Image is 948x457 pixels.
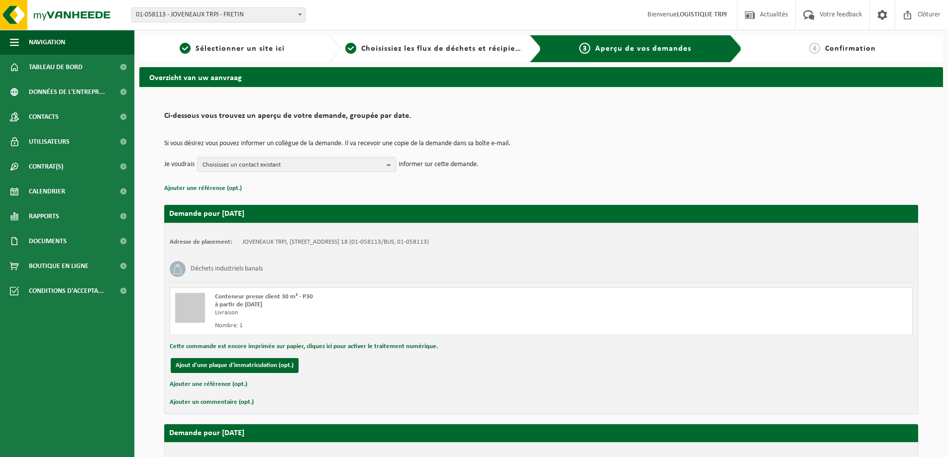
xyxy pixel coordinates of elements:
h2: Ci-dessous vous trouvez un aperçu de votre demande, groupée par date. [164,112,918,125]
strong: à partir de [DATE] [215,301,262,308]
span: Choisissez un contact existant [203,158,383,173]
span: 4 [809,43,820,54]
span: Confirmation [825,45,876,53]
span: Contacts [29,104,59,129]
span: Calendrier [29,179,65,204]
h3: Déchets industriels banals [191,261,263,277]
button: Ajouter une référence (opt.) [164,182,242,195]
button: Cette commande est encore imprimée sur papier, cliquez ici pour activer le traitement numérique. [170,340,438,353]
span: Données de l'entrepr... [29,80,105,104]
button: Choisissez un contact existant [197,157,396,172]
strong: LOGISTIQUE TRPJ [677,11,727,18]
button: Ajouter un commentaire (opt.) [170,396,254,409]
strong: Adresse de placement: [170,239,232,245]
span: 1 [180,43,191,54]
span: 3 [579,43,590,54]
span: Choisissiez les flux de déchets et récipients [361,45,527,53]
span: 2 [345,43,356,54]
button: Ajout d'une plaque d'immatriculation (opt.) [171,358,299,373]
span: Boutique en ligne [29,254,89,278]
div: Livraison [215,309,581,317]
span: Documents [29,229,67,254]
span: Tableau de bord [29,55,83,80]
span: Rapports [29,204,59,229]
span: Conteneur presse client 30 m³ - P30 [215,293,313,300]
span: Utilisateurs [29,129,70,154]
span: Navigation [29,30,65,55]
p: Je voudrais [164,157,195,172]
p: informer sur cette demande. [399,157,479,172]
p: Si vous désirez vous pouvez informer un collègue de la demande. Il va recevoir une copie de la de... [164,140,918,147]
strong: Demande pour [DATE] [169,429,244,437]
strong: Demande pour [DATE] [169,210,244,218]
span: 01-058113 - JOVENEAUX TRPJ - FRETIN [132,8,305,22]
h2: Overzicht van uw aanvraag [139,67,943,87]
div: Nombre: 1 [215,322,581,330]
span: Aperçu de vos demandes [595,45,691,53]
a: 1Sélectionner un site ici [144,43,320,55]
a: 2Choisissiez les flux de déchets et récipients [345,43,522,55]
span: Contrat(s) [29,154,63,179]
span: 01-058113 - JOVENEAUX TRPJ - FRETIN [131,7,306,22]
td: JOVENEAUX TRPJ, [STREET_ADDRESS] 18 (01-058113/BUS, 01-058113) [242,238,429,246]
button: Ajouter une référence (opt.) [170,378,247,391]
span: Conditions d'accepta... [29,278,104,303]
span: Sélectionner un site ici [196,45,285,53]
